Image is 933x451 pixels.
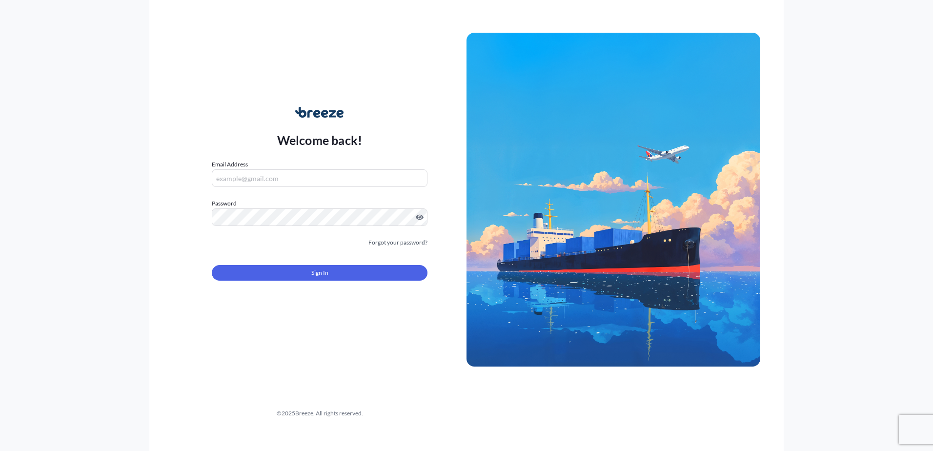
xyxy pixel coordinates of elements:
[212,160,248,169] label: Email Address
[212,169,427,187] input: example@gmail.com
[212,199,427,208] label: Password
[212,265,427,281] button: Sign In
[416,213,424,221] button: Show password
[466,33,760,367] img: Ship illustration
[311,268,328,278] span: Sign In
[277,132,363,148] p: Welcome back!
[173,409,466,418] div: © 2025 Breeze. All rights reserved.
[368,238,427,247] a: Forgot your password?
